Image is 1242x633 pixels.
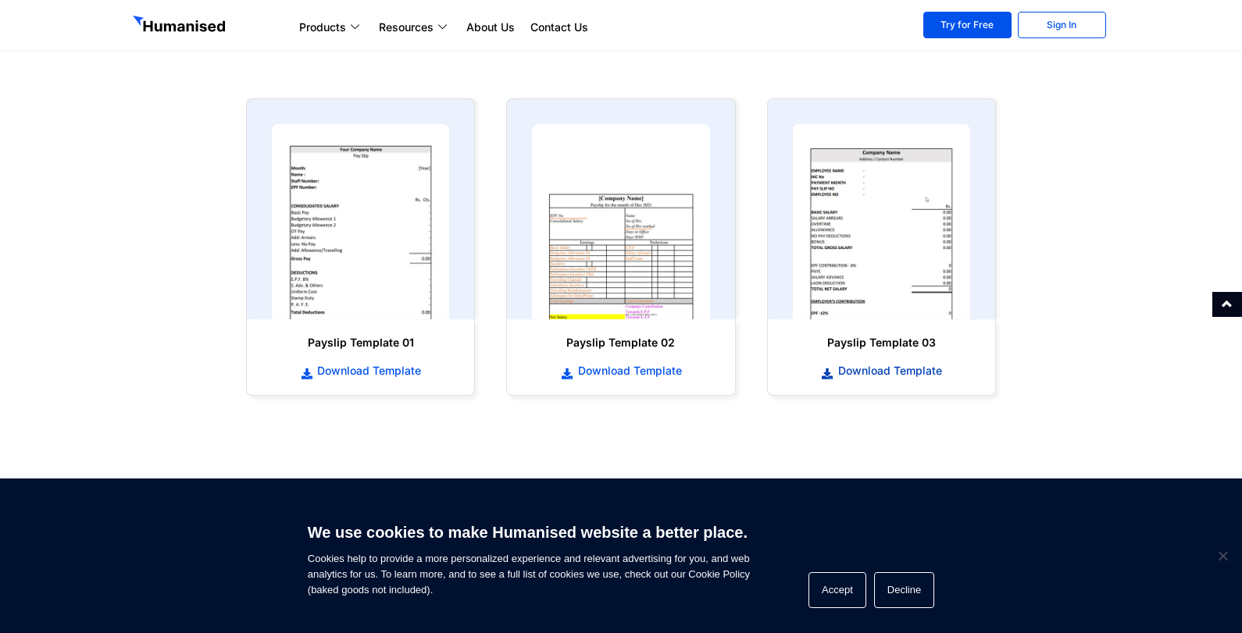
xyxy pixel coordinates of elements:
[371,18,459,37] a: Resources
[523,335,719,350] h6: Payslip Template 02
[574,363,682,379] span: Download Template
[874,572,934,608] button: Decline
[783,362,980,379] a: Download Template
[308,521,750,543] h6: We use cookies to make Humanised website a better place.
[523,18,596,37] a: Contact Us
[133,16,228,36] img: GetHumanised Logo
[808,572,866,608] button: Accept
[1215,548,1230,564] span: Decline
[272,124,449,319] img: payslip template
[262,335,459,350] h6: Payslip Template 01
[308,514,750,598] span: Cookies help to provide a more personalized experience and relevant advertising for you, and web ...
[291,18,371,37] a: Products
[262,362,459,379] a: Download Template
[459,18,523,37] a: About Us
[532,124,709,319] img: payslip template
[793,124,970,319] img: payslip template
[1018,12,1106,38] a: Sign In
[834,363,942,379] span: Download Template
[313,363,421,379] span: Download Template
[923,12,1012,38] a: Try for Free
[783,335,980,350] h6: Payslip Template 03
[523,362,719,379] a: Download Template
